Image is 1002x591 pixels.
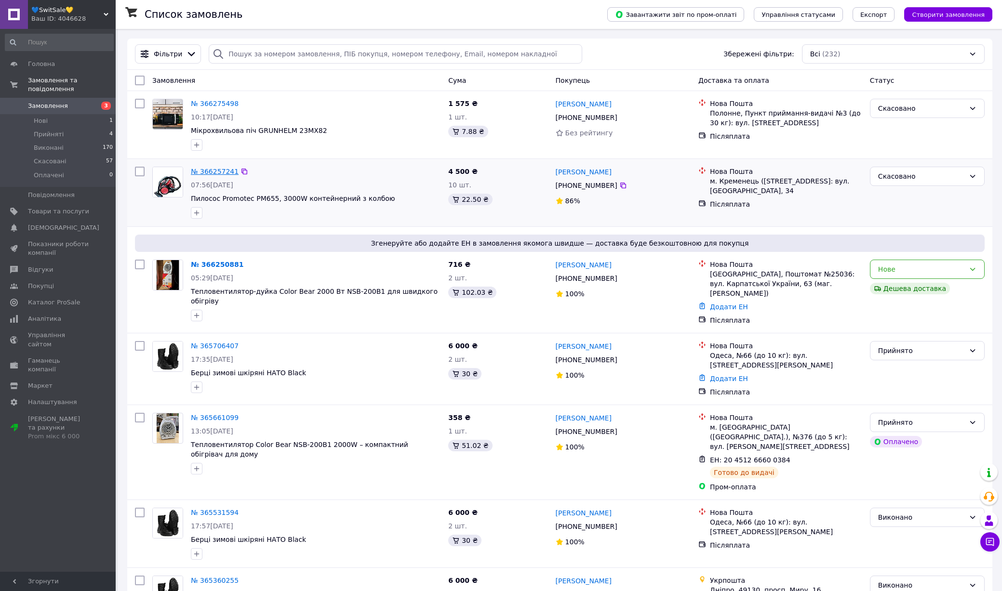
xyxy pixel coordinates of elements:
span: Створити замовлення [912,11,985,18]
div: Одеса, №66 (до 10 кг): вул. [STREET_ADDRESS][PERSON_NAME] [710,351,862,370]
span: Збережені фільтри: [723,49,794,59]
div: м. Кременець ([STREET_ADDRESS]: вул. [GEOGRAPHIC_DATA], 34 [710,176,862,196]
div: Скасовано [878,103,965,114]
span: Замовлення та повідомлення [28,76,116,93]
div: [PHONE_NUMBER] [554,425,619,438]
div: Післяплата [710,315,862,325]
span: 358 ₴ [448,414,470,421]
img: Фото товару [157,413,179,443]
a: Берці зимові шкіряні НАТО Black [191,536,306,543]
span: 2 шт. [448,522,467,530]
a: № 365360255 [191,577,239,584]
span: 100% [565,443,585,451]
div: Пром-оплата [710,482,862,492]
a: Додати ЕН [710,303,748,311]
a: [PERSON_NAME] [556,260,612,270]
div: Післяплата [710,540,862,550]
button: Управління статусами [754,7,843,22]
div: Нова Пошта [710,413,862,422]
a: № 366250881 [191,261,243,268]
button: Експорт [853,7,895,22]
a: № 366257241 [191,168,239,175]
span: Покупець [556,77,590,84]
span: Завантажити звіт по пром-оплаті [615,10,736,19]
span: Без рейтингу [565,129,613,137]
div: Нова Пошта [710,167,862,176]
span: 13:05[DATE] [191,427,233,435]
div: Оплачено [870,436,922,447]
div: [PHONE_NUMBER] [554,272,619,285]
span: 05:29[DATE] [191,274,233,282]
div: Нове [878,264,965,275]
span: Оплачені [34,171,64,180]
a: Фото товару [152,99,183,130]
span: 6 000 ₴ [448,577,478,584]
a: [PERSON_NAME] [556,508,612,518]
img: Фото товару [153,167,183,197]
span: [PERSON_NAME] та рахунки [28,415,89,441]
span: 6 000 ₴ [448,509,478,516]
div: [GEOGRAPHIC_DATA], Поштомат №25036: вул. Карпатської України, 63 (маг. [PERSON_NAME]) [710,269,862,298]
div: Скасовано [878,171,965,182]
span: 100% [565,371,585,379]
div: Ваш ID: 4046628 [31,14,116,23]
a: № 365531594 [191,509,239,516]
div: [PHONE_NUMBER] [554,353,619,367]
a: № 366275498 [191,100,239,107]
a: Створити замовлення [895,10,992,18]
a: [PERSON_NAME] [556,167,612,177]
div: Нова Пошта [710,508,862,517]
div: Нова Пошта [710,260,862,269]
span: 6 000 ₴ [448,342,478,350]
span: 716 ₴ [448,261,470,268]
div: Виконано [878,580,965,591]
div: 102.03 ₴ [448,287,496,298]
span: 57 [106,157,113,166]
span: 1 575 ₴ [448,100,478,107]
span: 2 шт. [448,274,467,282]
span: Головна [28,60,55,68]
span: 2 шт. [448,355,467,363]
span: Управління сайтом [28,331,89,348]
span: 17:57[DATE] [191,522,233,530]
a: № 365661099 [191,414,239,421]
span: 3 [101,102,111,110]
span: 0 [109,171,113,180]
span: Скасовані [34,157,67,166]
div: Дешева доставка [870,283,950,294]
span: Показники роботи компанії [28,240,89,257]
span: 💙SwitSale💛 [31,6,104,14]
span: 10 шт. [448,181,471,189]
div: Готово до видачі [710,467,778,478]
a: [PERSON_NAME] [556,576,612,586]
div: Виконано [878,512,965,523]
span: Замовлення [152,77,195,84]
div: 7.88 ₴ [448,126,488,137]
span: Замовлення [28,102,68,110]
span: Згенеруйте або додайте ЕН в замовлення якомога швидше — доставка буде безкоштовною для покупця [139,238,981,248]
span: Доставка та оплата [698,77,769,84]
div: 30 ₴ [448,368,481,380]
div: Одеса, №66 (до 10 кг): вул. [STREET_ADDRESS][PERSON_NAME] [710,517,862,537]
div: [PHONE_NUMBER] [554,111,619,124]
span: [DEMOGRAPHIC_DATA] [28,223,99,232]
a: [PERSON_NAME] [556,341,612,351]
div: Післяплата [710,131,862,141]
input: Пошук за номером замовлення, ПІБ покупця, номером телефону, Email, номером накладної [209,44,582,64]
a: Берці зимові шкіряні НАТО Black [191,369,306,377]
div: 22.50 ₴ [448,194,492,205]
div: [PHONE_NUMBER] [554,520,619,533]
span: 4 [109,130,113,139]
img: Фото товару [153,508,183,538]
span: Виконані [34,144,64,152]
span: Відгуки [28,265,53,274]
span: Нові [34,117,48,125]
span: 1 шт. [448,113,467,121]
span: Мікрохвильова піч GRUNHELM 23MX82 [191,127,327,134]
span: Повідомлення [28,191,75,199]
span: Гаманець компанії [28,356,89,374]
a: Фото товару [152,508,183,538]
span: ЕН: 20 4512 6660 0384 [710,456,790,464]
div: Прийнято [878,417,965,428]
span: Прийняті [34,130,64,139]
